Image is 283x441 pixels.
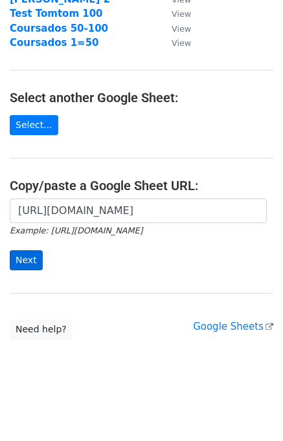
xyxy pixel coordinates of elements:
input: Next [10,250,43,270]
input: Paste your Google Sheet URL here [10,199,267,223]
a: Coursados 50-100 [10,23,108,34]
a: Need help? [10,319,73,339]
a: Test Tomtom 100 [10,8,103,19]
small: Example: [URL][DOMAIN_NAME] [10,226,142,235]
h4: Select another Google Sheet: [10,90,273,105]
small: View [172,9,191,19]
a: Select... [10,115,58,135]
h4: Copy/paste a Google Sheet URL: [10,178,273,193]
a: View [159,37,191,48]
a: View [159,23,191,34]
a: Google Sheets [193,321,273,332]
small: View [172,24,191,34]
iframe: Chat Widget [218,379,283,441]
a: Coursados 1=50 [10,37,99,48]
small: View [172,38,191,48]
a: View [159,8,191,19]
